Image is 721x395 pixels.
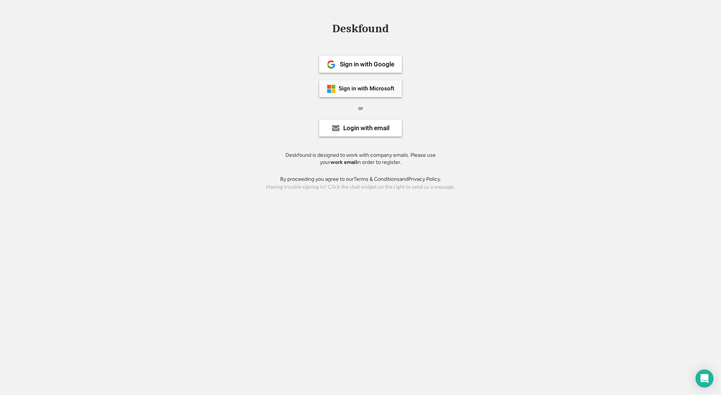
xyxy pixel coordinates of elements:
[276,152,445,166] div: Deskfound is designed to work with company emails. Please use your in order to register.
[408,176,441,182] a: Privacy Policy.
[358,105,363,112] div: or
[280,176,441,183] div: By proceeding you agree to our and
[695,369,713,387] div: Open Intercom Messenger
[329,23,392,35] div: Deskfound
[330,159,357,165] strong: work email
[354,176,400,182] a: Terms & Conditions
[340,61,394,68] div: Sign in with Google
[339,86,394,92] div: Sign in with Microsoft
[327,60,336,69] img: 1024px-Google__G__Logo.svg.png
[343,125,389,131] div: Login with email
[327,84,336,93] img: ms-symbollockup_mssymbol_19.png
